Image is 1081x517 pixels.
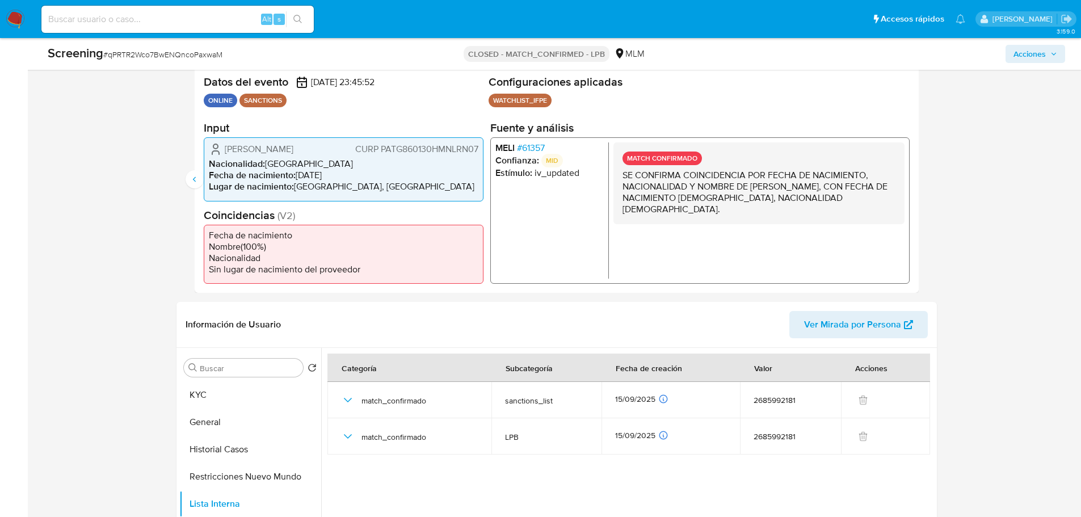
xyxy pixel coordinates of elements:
span: # qPRTR2Wco7BwENQncoPaxwaM [103,49,222,60]
input: Buscar usuario o caso... [41,12,314,27]
button: search-icon [286,11,309,27]
input: Buscar [200,363,298,373]
button: Buscar [188,363,197,372]
b: Screening [48,44,103,62]
div: MLM [614,48,645,60]
span: Alt [262,14,271,24]
span: Accesos rápidos [881,13,944,25]
button: KYC [179,381,321,409]
span: 3.159.0 [1057,27,1075,36]
button: Volver al orden por defecto [308,363,317,376]
h1: Información de Usuario [186,319,281,330]
button: Acciones [1006,45,1065,63]
p: CLOSED - MATCH_CONFIRMED - LPB [464,46,609,62]
button: Ver Mirada por Persona [789,311,928,338]
button: General [179,409,321,436]
button: Historial Casos [179,436,321,463]
span: Acciones [1013,45,1046,63]
span: s [277,14,281,24]
a: Salir [1061,13,1072,25]
a: Notificaciones [956,14,965,24]
button: Restricciones Nuevo Mundo [179,463,321,490]
p: nicolas.tyrkiel@mercadolibre.com [992,14,1057,24]
span: Ver Mirada por Persona [804,311,901,338]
